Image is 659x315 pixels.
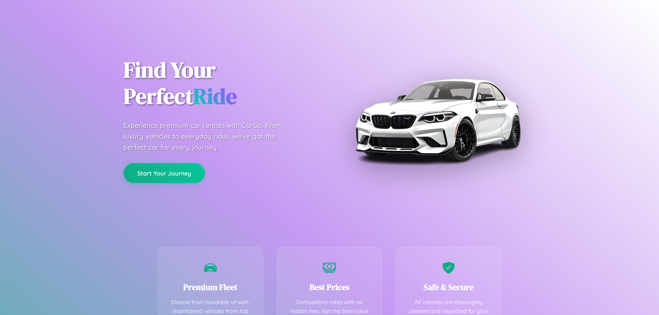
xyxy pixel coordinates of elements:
[124,163,205,183] button: Start Your Journey
[352,34,523,206] img: Premium BMW car rental vehicle
[169,281,253,293] h3: Premium Fleet
[124,120,295,153] p: Experience premium car rentals with CarGo. From luxury vehicles to everyday rides, we've got the ...
[406,281,490,293] h3: Safe & Secure
[288,281,372,293] h3: Best Prices
[124,57,319,110] h1: Find Your Perfect
[193,81,237,111] span: Ride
